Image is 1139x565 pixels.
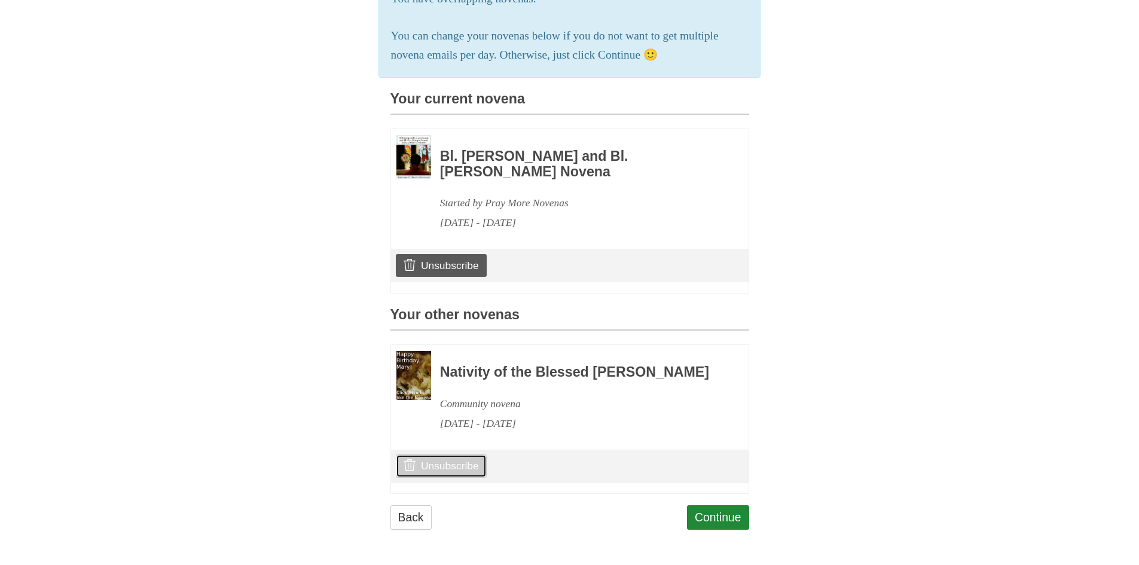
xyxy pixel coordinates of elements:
a: Unsubscribe [396,454,486,477]
div: Started by Pray More Novenas [440,193,716,213]
div: [DATE] - [DATE] [440,213,716,233]
h3: Bl. [PERSON_NAME] and Bl. [PERSON_NAME] Novena [440,149,716,179]
h3: Your other novenas [390,307,749,331]
img: Novena image [396,135,431,179]
a: Unsubscribe [396,254,486,277]
a: Back [390,505,432,530]
h3: Your current novena [390,91,749,115]
a: Continue [687,505,749,530]
div: [DATE] - [DATE] [440,414,716,433]
img: Novena image [396,351,431,400]
h3: Nativity of the Blessed [PERSON_NAME] [440,365,716,380]
div: Community novena [440,394,716,414]
p: You can change your novenas below if you do not want to get multiple novena emails per day. Other... [391,26,749,66]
